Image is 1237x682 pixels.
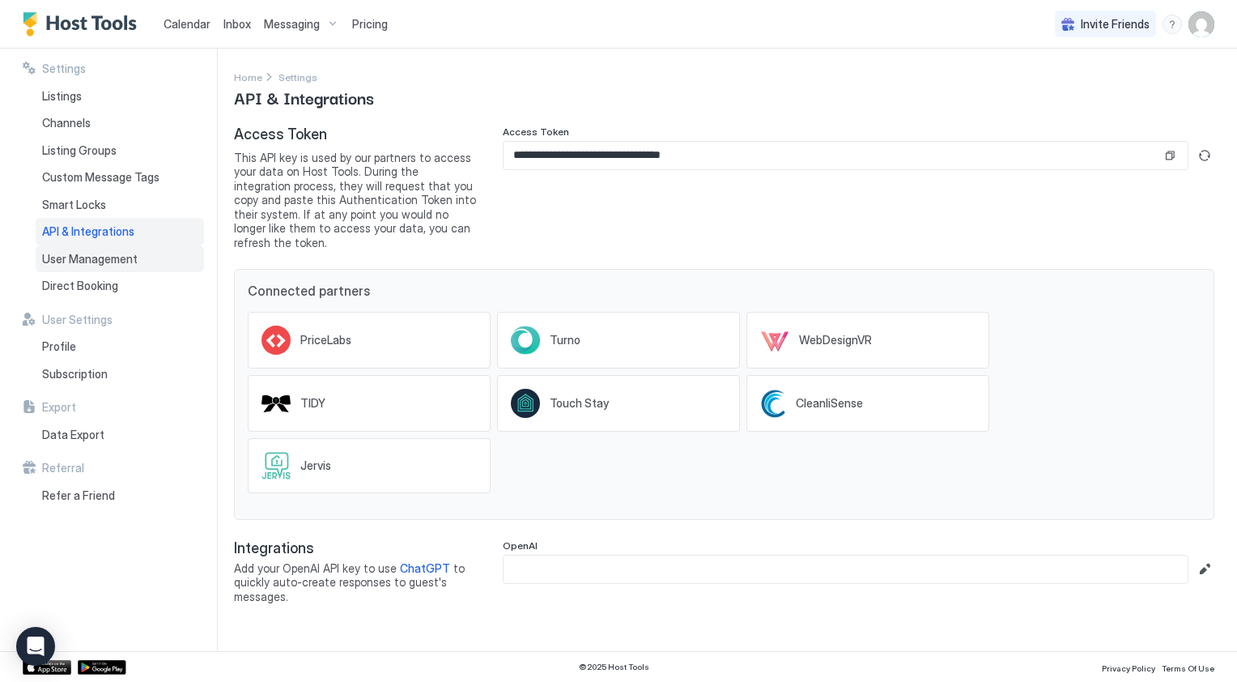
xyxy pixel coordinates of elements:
[278,68,317,85] div: Breadcrumb
[579,662,649,672] span: © 2025 Host Tools
[1162,663,1214,673] span: Terms Of Use
[42,279,118,293] span: Direct Booking
[36,360,204,388] a: Subscription
[42,252,138,266] span: User Management
[248,312,491,369] a: PriceLabs
[234,151,477,250] span: This API key is used by our partners to access your data on Host Tools. During the integration pr...
[300,333,351,347] span: PriceLabs
[300,396,325,411] span: TIDY
[36,272,204,300] a: Direct Booking
[36,164,204,191] a: Custom Message Tags
[234,71,262,83] span: Home
[42,313,113,327] span: User Settings
[234,539,477,558] span: Integrations
[1163,15,1182,34] div: menu
[503,539,538,552] span: OpenAI
[164,15,210,32] a: Calendar
[23,660,71,675] a: App Store
[36,245,204,273] a: User Management
[36,191,204,219] a: Smart Locks
[746,375,989,432] a: CleanliSense
[264,17,320,32] span: Messaging
[42,116,91,130] span: Channels
[234,85,374,109] span: API & Integrations
[1188,11,1214,37] div: User profile
[42,367,108,381] span: Subscription
[42,62,86,76] span: Settings
[234,561,477,604] span: Add your OpenAI API key to use to quickly auto-create responses to guest's messages.
[164,17,210,31] span: Calendar
[42,400,76,415] span: Export
[248,283,1201,299] span: Connected partners
[42,488,115,503] span: Refer a Friend
[799,333,872,347] span: WebDesignVR
[1102,663,1155,673] span: Privacy Policy
[36,333,204,360] a: Profile
[1162,147,1178,164] button: Copy
[42,170,159,185] span: Custom Message Tags
[36,109,204,137] a: Channels
[503,126,569,138] span: Access Token
[23,12,144,36] a: Host Tools Logo
[223,15,251,32] a: Inbox
[42,461,84,475] span: Referral
[36,482,204,509] a: Refer a Friend
[36,218,204,245] a: API & Integrations
[36,421,204,449] a: Data Export
[36,83,204,110] a: Listings
[746,312,989,369] a: WebDesignVR
[550,396,609,411] span: Touch Stay
[234,126,477,144] span: Access Token
[42,89,82,104] span: Listings
[1195,560,1214,579] button: Edit
[1081,17,1150,32] span: Invite Friends
[248,438,491,493] a: Jervis
[248,375,491,432] a: TIDY
[1195,146,1214,165] button: Generate new token
[42,428,104,442] span: Data Export
[42,198,106,212] span: Smart Locks
[42,339,76,354] span: Profile
[400,561,450,575] a: ChatGPT
[278,68,317,85] a: Settings
[278,71,317,83] span: Settings
[550,333,580,347] span: Turno
[234,68,262,85] div: Breadcrumb
[234,68,262,85] a: Home
[352,17,388,32] span: Pricing
[42,143,117,158] span: Listing Groups
[504,556,1188,583] input: Input Field
[1102,659,1155,676] a: Privacy Policy
[42,224,134,239] span: API & Integrations
[504,142,1162,169] input: Input Field
[796,396,863,411] span: CleanliSense
[223,17,251,31] span: Inbox
[78,660,126,675] a: Google Play Store
[497,312,740,369] a: Turno
[36,137,204,164] a: Listing Groups
[300,458,331,473] span: Jervis
[497,375,740,432] a: Touch Stay
[1162,659,1214,676] a: Terms Of Use
[16,627,55,666] div: Open Intercom Messenger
